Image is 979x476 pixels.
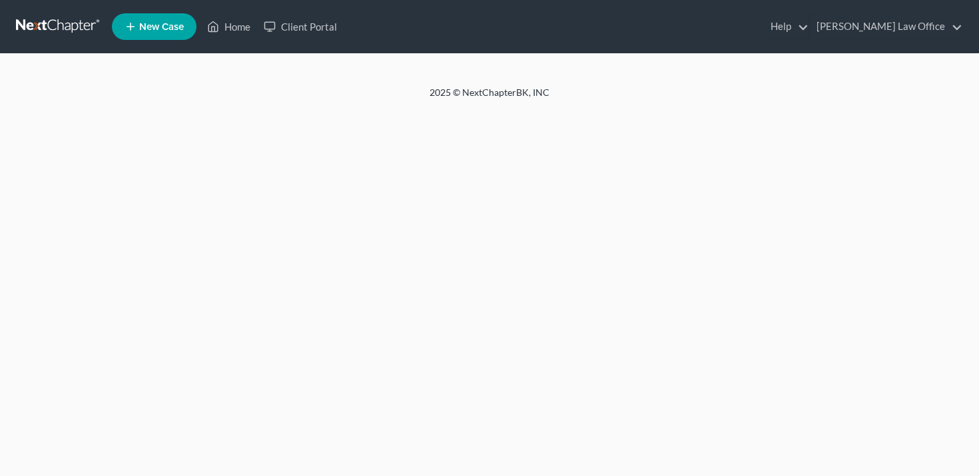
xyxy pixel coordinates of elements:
a: Home [200,15,257,39]
a: [PERSON_NAME] Law Office [810,15,962,39]
new-legal-case-button: New Case [112,13,196,40]
a: Help [764,15,809,39]
div: 2025 © NextChapterBK, INC [110,86,869,110]
a: Client Portal [257,15,344,39]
